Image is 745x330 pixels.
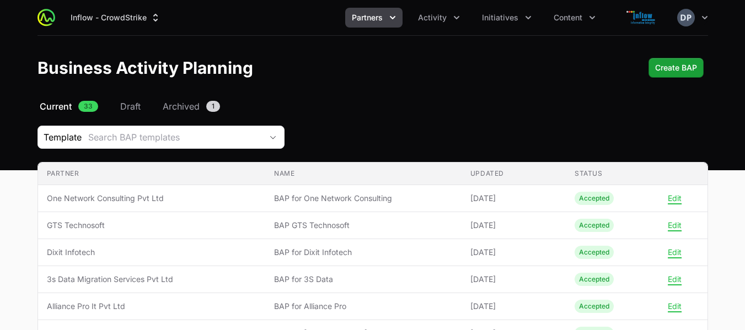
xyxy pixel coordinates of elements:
span: Current [40,100,72,113]
span: Draft [120,100,141,113]
a: Current33 [37,100,100,113]
section: Business Activity Plan Filters [37,126,708,149]
span: Content [554,12,582,23]
span: BAP for Dixit Infotech [274,247,453,258]
th: Name [265,163,462,185]
button: Edit [668,301,682,311]
span: BAP for One Network Consulting [274,193,453,204]
button: Initiatives [475,8,538,28]
span: [DATE] [470,301,557,312]
span: BAP GTS Technosoft [274,220,453,231]
nav: Business Activity Plan Navigation navigation [37,100,708,113]
span: BAP for Alliance Pro [274,301,453,312]
img: ActivitySource [37,9,55,26]
img: Dinesh P [677,9,695,26]
div: Supplier switch menu [64,8,168,28]
div: Primary actions [648,58,704,78]
button: Activity [411,8,467,28]
span: Create BAP [655,61,697,74]
span: 33 [78,101,98,112]
span: Activity [418,12,447,23]
button: Create BAP [648,58,704,78]
h1: Business Activity Planning [37,58,253,78]
span: [DATE] [470,220,557,231]
span: GTS Technosoft [47,220,257,231]
button: Edit [668,220,682,230]
span: Alliance Pro It Pvt Ltd [47,301,257,312]
img: Inflow [615,7,668,29]
div: Initiatives menu [475,8,538,28]
div: Activity menu [411,8,467,28]
th: Status [566,163,670,185]
a: Draft [118,100,143,113]
button: Inflow - CrowdStrike [64,8,168,28]
span: Initiatives [482,12,518,23]
button: Partners [345,8,403,28]
span: Archived [163,100,200,113]
span: BAP for 3S Data [274,274,453,285]
span: [DATE] [470,247,557,258]
span: Dixit Infotech [47,247,257,258]
span: [DATE] [470,193,557,204]
span: One Network Consulting Pvt Ltd [47,193,257,204]
button: Content [547,8,602,28]
span: Template [38,131,82,144]
span: [DATE] [470,274,557,285]
div: Search BAP templates [88,131,262,144]
span: 1 [206,101,220,112]
a: Archived1 [160,100,222,113]
span: 3s Data Migration Services Pvt Ltd [47,274,257,285]
th: Partner [38,163,266,185]
div: Partners menu [345,8,403,28]
th: Updated [462,163,566,185]
button: Edit [668,193,682,203]
button: Edit [668,247,682,257]
div: Main navigation [55,8,602,28]
button: Search BAP templates [82,126,284,148]
button: Edit [668,274,682,284]
div: Content menu [547,8,602,28]
span: Partners [352,12,383,23]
